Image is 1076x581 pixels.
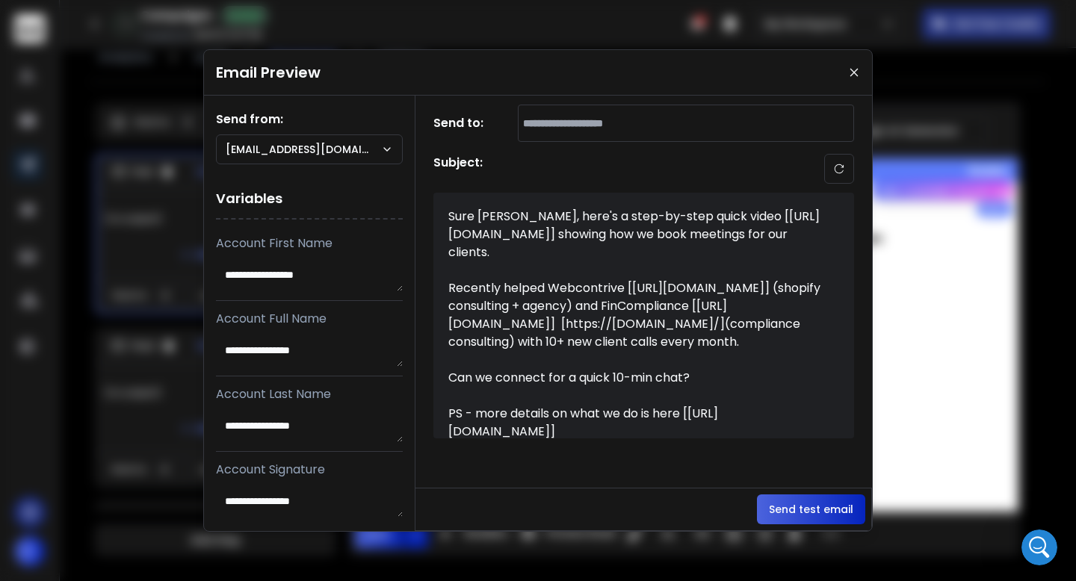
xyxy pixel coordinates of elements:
[10,6,38,34] button: go back
[43,8,67,32] img: Profile image for Raj
[35,296,204,322] b: Reply not appearing without refresh
[256,460,280,484] button: Send a message…
[24,400,233,415] div: I’ll keep you posted on both points.
[72,7,170,19] h1: [PERSON_NAME]
[35,295,233,392] li: I understand how that can be frustrating. I’ve passed this to the team so they can look into impr...
[216,461,403,479] p: Account Signature
[24,36,233,138] div: Hey Ankit Thanks for reaching out. I’ve checked with the tech team, and I’m currently waiting for...
[35,153,184,179] b: Saving replies as draft in ReachInbox
[1021,529,1057,565] iframe: Intercom live chat
[226,142,381,157] p: [EMAIL_ADDRESS][DOMAIN_NAME]
[24,426,147,435] div: [PERSON_NAME] • 10h ago
[433,114,493,132] h1: Send to:
[13,435,286,460] textarea: Message…
[261,6,289,34] button: Home
[71,466,83,478] button: Upload attachment
[72,19,139,34] p: Active 6h ago
[216,111,403,128] h1: Send from:
[12,27,245,424] div: Hey AnkitThanks for reaching out. I’ve checked with the tech team, and I’m currently waiting for ...
[448,208,822,423] div: Sure [PERSON_NAME], here's a step-by-step quick video [[URL][DOMAIN_NAME]] showing how we book me...
[216,310,403,328] p: Account Full Name
[47,466,59,478] button: Gif picker
[216,179,403,220] h1: Variables
[216,62,321,83] h1: Email Preview
[757,494,865,524] button: Send test email
[12,27,287,451] div: Raj says…
[433,154,483,184] h1: Subject:
[23,466,35,478] button: Emoji picker
[216,234,403,252] p: Account First Name
[24,138,233,153] div: Regarding your two questions:
[216,385,403,403] p: Account Last Name
[35,152,233,291] li: At the moment, Onebox Reply doesn’t have a “Save as Draft” option, and replies aren’t autosaved. ...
